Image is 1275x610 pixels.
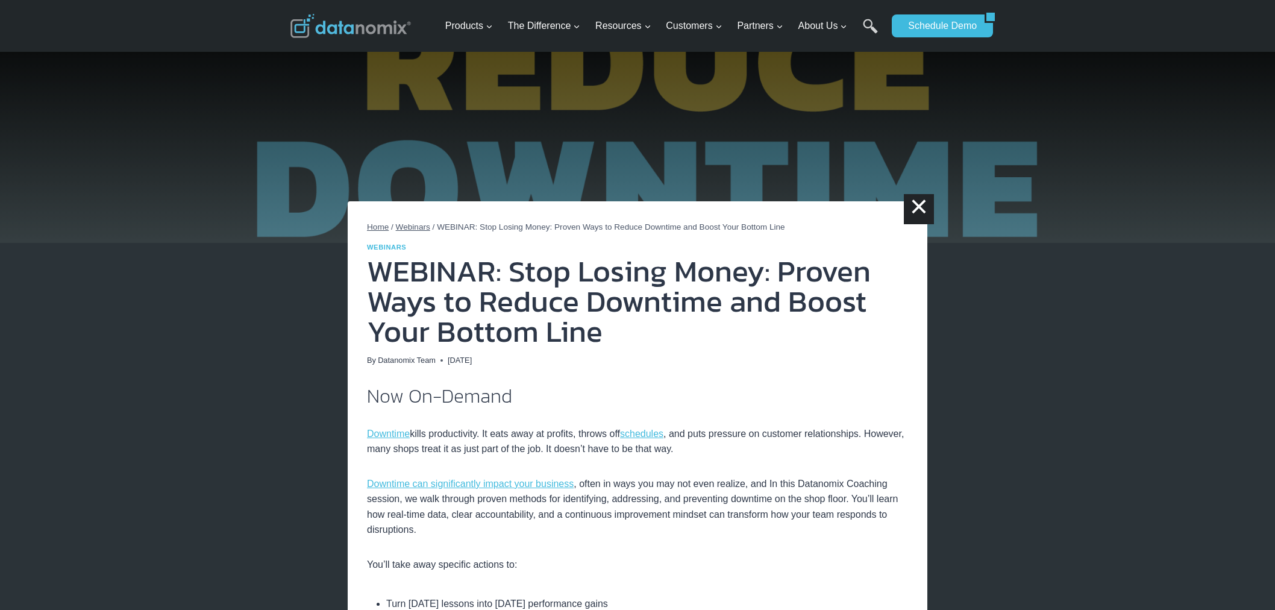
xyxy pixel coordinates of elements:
span: WEBINAR: Stop Losing Money: Proven Ways to Reduce Downtime and Boost Your Bottom Line [437,222,785,231]
span: Partners [737,18,783,34]
a: schedules [620,429,663,439]
span: / [433,222,435,231]
span: Products [445,18,493,34]
a: Search [863,19,878,46]
span: About Us [798,18,848,34]
nav: Breadcrumbs [367,221,908,234]
h2: Now On-Demand [367,386,908,406]
img: Datanomix [290,14,411,38]
p: , often in ways you may not even realize, and In this Datanomix Coaching session, we walk through... [367,476,908,538]
p: You’ll take away specific actions to: [367,557,908,573]
a: Downtime [367,429,410,439]
time: [DATE] [448,354,472,366]
a: Downtime can significantly impact your business [367,479,574,489]
span: / [391,222,393,231]
p: kills productivity. It eats away at profits, throws off , and puts pressure on customer relations... [367,426,908,457]
h1: WEBINAR: Stop Losing Money: Proven Ways to Reduce Downtime and Boost Your Bottom Line [367,256,908,347]
a: Datanomix Team [378,356,436,365]
a: Schedule Demo [892,14,985,37]
a: Webinars [367,244,406,251]
a: × [904,194,934,224]
span: Resources [595,18,651,34]
a: Home [367,222,389,231]
span: The Difference [508,18,581,34]
span: By [367,354,376,366]
nav: Primary Navigation [440,7,886,46]
span: Customers [666,18,722,34]
a: Webinars [396,222,430,231]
